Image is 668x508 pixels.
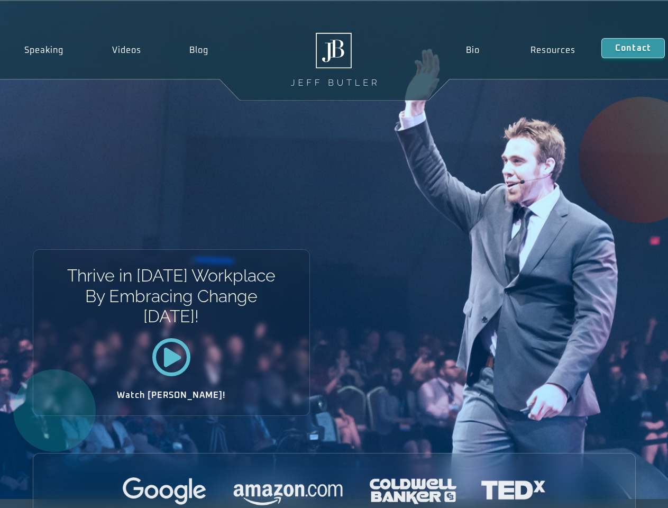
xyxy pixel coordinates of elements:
a: Resources [505,38,601,62]
a: Videos [88,38,166,62]
a: Bio [440,38,505,62]
h1: Thrive in [DATE] Workplace By Embracing Change [DATE]! [66,266,276,326]
span: Contact [615,44,651,52]
nav: Menu [440,38,601,62]
h2: Watch [PERSON_NAME]! [70,391,272,400]
a: Contact [601,38,665,58]
a: Blog [165,38,233,62]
